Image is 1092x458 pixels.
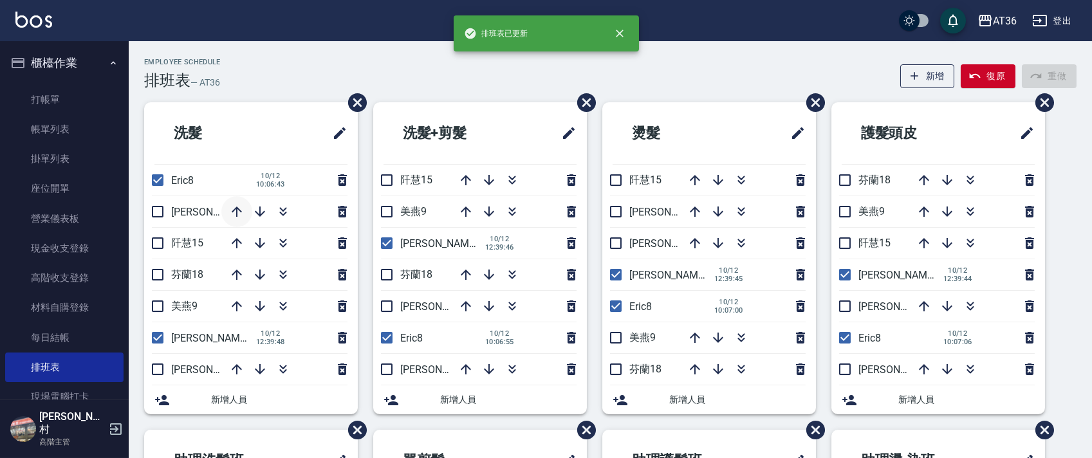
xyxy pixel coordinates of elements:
span: 10/12 [256,172,285,180]
span: 修改班表的標題 [553,118,577,149]
span: [PERSON_NAME]16 [400,363,489,376]
span: 阡慧15 [400,174,432,186]
div: 新增人員 [602,385,816,414]
h2: Employee Schedule [144,58,221,66]
button: 櫃檯作業 [5,46,124,80]
span: 刪除班表 [1026,411,1056,449]
a: 現場電腦打卡 [5,382,124,412]
button: 新增 [900,64,955,88]
span: 修改班表的標題 [782,118,806,149]
button: save [940,8,966,33]
h2: 洗髮 [154,110,273,156]
span: [PERSON_NAME]11 [858,269,947,281]
img: Logo [15,12,52,28]
span: 10/12 [714,266,743,275]
span: 刪除班表 [1026,84,1056,122]
span: [PERSON_NAME]16 [171,363,260,376]
span: 12:39:48 [256,338,285,346]
span: [PERSON_NAME]11 [629,269,718,281]
span: 美燕9 [629,331,656,343]
button: AT36 [972,8,1022,34]
span: 新增人員 [898,393,1035,407]
span: 10:06:55 [485,338,514,346]
a: 每日結帳 [5,323,124,353]
span: 10/12 [485,235,514,243]
span: 芬蘭18 [629,363,662,375]
h2: 燙髮 [613,110,731,156]
span: 刪除班表 [797,84,827,122]
a: 材料自購登錄 [5,293,124,322]
span: 12:39:46 [485,243,514,252]
span: [PERSON_NAME]11 [400,237,489,250]
button: 登出 [1027,9,1077,33]
a: 打帳單 [5,85,124,114]
span: 12:39:45 [714,275,743,283]
a: 排班表 [5,353,124,382]
a: 掛單列表 [5,144,124,174]
span: 新增人員 [211,393,347,407]
span: 10/12 [485,329,514,338]
span: 芬蘭18 [171,268,203,280]
span: 12:39:44 [943,275,972,283]
span: 10/12 [943,266,972,275]
span: [PERSON_NAME]6 [400,300,483,313]
span: [PERSON_NAME]11 [171,332,260,344]
span: 10/12 [943,329,972,338]
span: [PERSON_NAME]16 [629,206,718,218]
span: 阡慧15 [171,237,203,249]
span: 刪除班表 [797,411,827,449]
div: 新增人員 [144,385,358,414]
div: 新增人員 [831,385,1045,414]
a: 營業儀表板 [5,204,124,234]
span: 刪除班表 [568,411,598,449]
span: [PERSON_NAME]16 [858,300,947,313]
h2: 洗髮+剪髮 [384,110,519,156]
a: 座位開單 [5,174,124,203]
span: 芬蘭18 [400,268,432,280]
span: 刪除班表 [568,84,598,122]
h2: 護髮頭皮 [842,110,974,156]
span: 修改班表的標題 [1012,118,1035,149]
span: 10:07:06 [943,338,972,346]
span: 美燕9 [858,205,885,217]
span: 美燕9 [400,205,427,217]
img: Person [10,416,36,442]
span: [PERSON_NAME]6 [629,237,712,250]
a: 帳單列表 [5,114,124,144]
button: close [606,19,634,48]
div: 新增人員 [373,385,587,414]
span: 修改班表的標題 [324,118,347,149]
span: 阡慧15 [858,237,891,249]
span: Eric8 [858,332,881,344]
span: [PERSON_NAME]6 [858,363,941,376]
h3: 排班表 [144,71,190,89]
span: 阡慧15 [629,174,662,186]
span: 刪除班表 [338,411,369,449]
span: 新增人員 [440,393,577,407]
a: 高階收支登錄 [5,263,124,293]
span: 排班表已更新 [464,27,528,40]
span: 新增人員 [669,393,806,407]
span: [PERSON_NAME]6 [171,206,254,218]
span: 10/12 [714,298,743,306]
div: AT36 [993,13,1017,29]
a: 現金收支登錄 [5,234,124,263]
p: 高階主管 [39,436,105,448]
span: 美燕9 [171,300,198,312]
button: 復原 [961,64,1015,88]
span: Eric8 [629,300,652,313]
h5: [PERSON_NAME]村 [39,410,105,436]
span: Eric8 [400,332,423,344]
span: 10/12 [256,329,285,338]
span: Eric8 [171,174,194,187]
span: 芬蘭18 [858,174,891,186]
h6: — AT36 [190,76,220,89]
span: 10:07:00 [714,306,743,315]
span: 10:06:43 [256,180,285,188]
span: 刪除班表 [338,84,369,122]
